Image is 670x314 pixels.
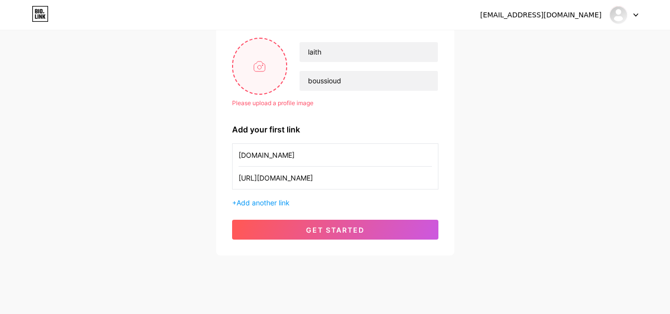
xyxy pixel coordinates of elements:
input: Link name (My Instagram) [239,144,432,166]
div: [EMAIL_ADDRESS][DOMAIN_NAME] [480,10,602,20]
div: + [232,197,438,208]
span: Add another link [237,198,290,207]
img: boussioud [609,5,628,24]
input: Your name [300,42,437,62]
div: Please upload a profile image [232,99,438,108]
button: get started [232,220,438,240]
input: URL (https://instagram.com/yourname) [239,167,432,189]
span: get started [306,226,365,234]
div: Add your first link [232,124,438,135]
input: bio [300,71,437,91]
